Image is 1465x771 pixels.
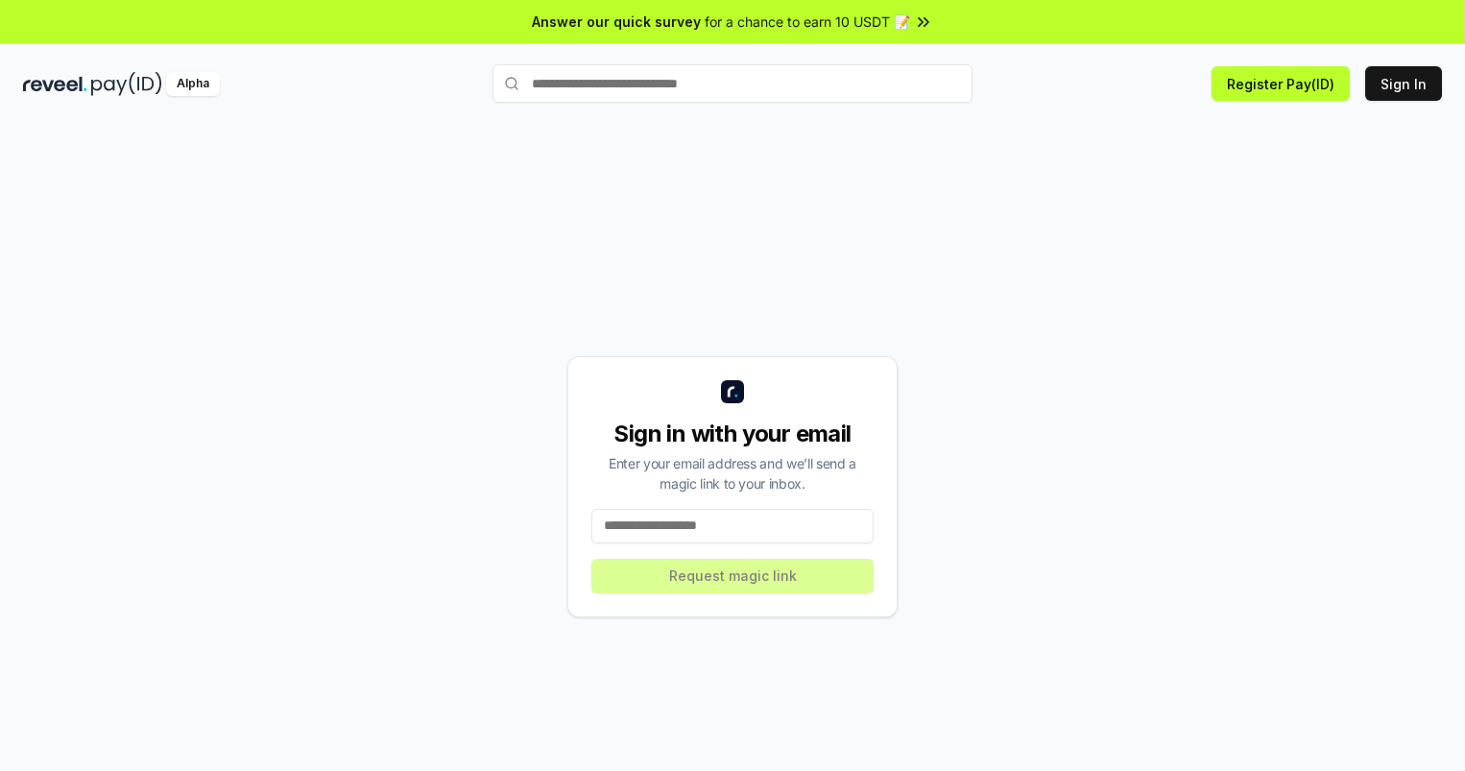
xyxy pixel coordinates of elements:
div: Sign in with your email [591,419,874,449]
div: Alpha [166,72,220,96]
button: Register Pay(ID) [1212,66,1350,101]
img: pay_id [91,72,162,96]
img: reveel_dark [23,72,87,96]
button: Sign In [1365,66,1442,101]
img: logo_small [721,380,744,403]
div: Enter your email address and we’ll send a magic link to your inbox. [591,453,874,494]
span: for a chance to earn 10 USDT 📝 [705,12,910,32]
span: Answer our quick survey [532,12,701,32]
